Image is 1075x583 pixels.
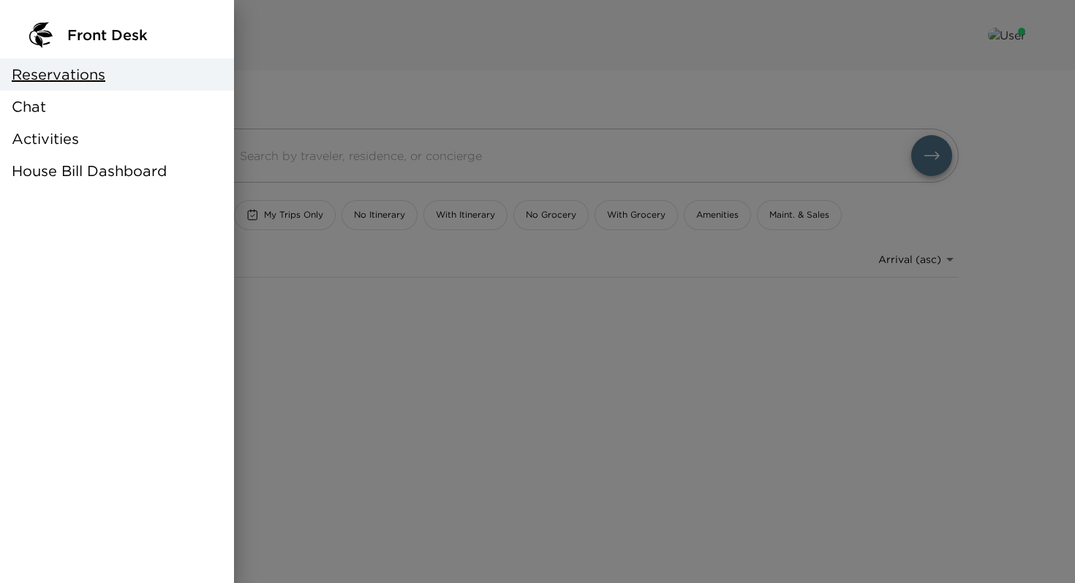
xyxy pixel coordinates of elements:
span: Chat [12,96,46,117]
span: Reservations [12,64,105,85]
span: Front Desk [67,25,148,45]
img: logo [23,18,59,53]
span: House Bill Dashboard [12,161,167,181]
span: Activities [12,129,79,149]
